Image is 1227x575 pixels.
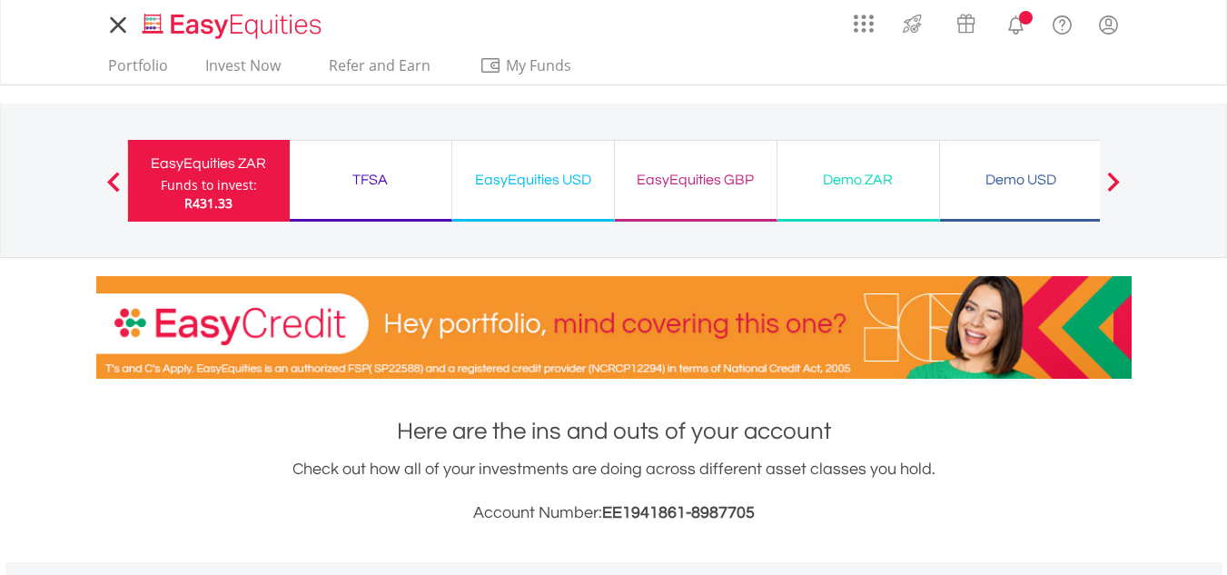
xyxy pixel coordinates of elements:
[939,5,993,38] a: Vouchers
[854,14,874,34] img: grid-menu-icon.svg
[139,151,279,176] div: EasyEquities ZAR
[96,457,1132,526] div: Check out how all of your investments are doing across different asset classes you hold.
[95,181,132,199] button: Previous
[463,167,603,193] div: EasyEquities USD
[626,167,766,193] div: EasyEquities GBP
[842,5,886,34] a: AppsGrid
[329,55,430,75] span: Refer and Earn
[951,167,1091,193] div: Demo USD
[993,5,1039,41] a: Notifications
[951,9,981,38] img: vouchers-v2.svg
[311,56,450,84] a: Refer and Earn
[139,11,329,41] img: EasyEquities_Logo.png
[184,194,233,212] span: R431.33
[96,501,1132,526] h3: Account Number:
[198,56,288,84] a: Invest Now
[1039,5,1085,41] a: FAQ's and Support
[301,167,440,193] div: TFSA
[161,176,257,194] div: Funds to invest:
[602,504,755,521] span: EE1941861-8987705
[897,9,927,38] img: thrive-v2.svg
[96,415,1132,448] h1: Here are the ins and outs of your account
[135,5,329,41] a: Home page
[1095,181,1132,199] button: Next
[480,54,599,77] span: My Funds
[1085,5,1132,45] a: My Profile
[101,56,175,84] a: Portfolio
[788,167,928,193] div: Demo ZAR
[96,276,1132,379] img: EasyCredit Promotion Banner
